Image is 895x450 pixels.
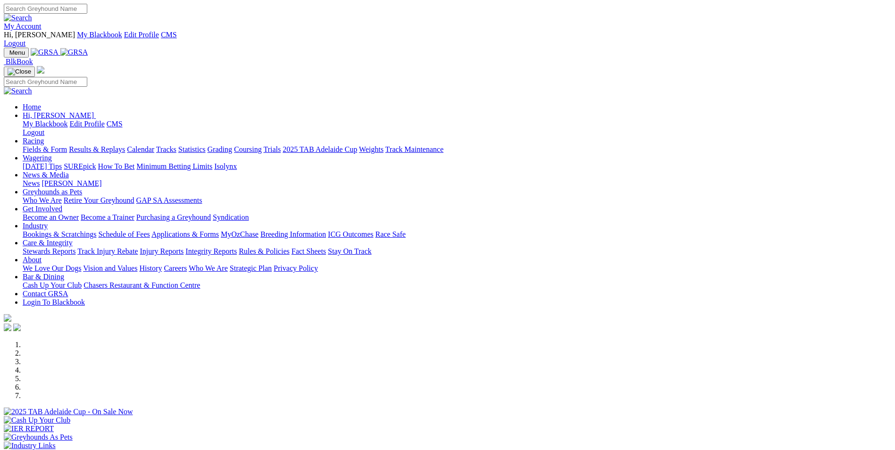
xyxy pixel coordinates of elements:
input: Search [4,77,87,87]
div: News & Media [23,179,891,188]
a: Strategic Plan [230,264,272,272]
a: ICG Outcomes [328,230,373,238]
a: Wagering [23,154,52,162]
a: SUREpick [64,162,96,170]
a: News & Media [23,171,69,179]
a: Track Injury Rebate [77,247,138,255]
a: Retire Your Greyhound [64,196,134,204]
button: Toggle navigation [4,67,35,77]
a: Stewards Reports [23,247,75,255]
img: Greyhounds As Pets [4,433,73,442]
a: Careers [164,264,187,272]
div: Racing [23,145,891,154]
a: Logout [23,128,44,136]
a: My Blackbook [77,31,122,39]
a: CMS [107,120,123,128]
span: BlkBook [6,58,33,66]
a: Stay On Track [328,247,371,255]
a: Privacy Policy [274,264,318,272]
a: Edit Profile [124,31,159,39]
a: Purchasing a Greyhound [136,213,211,221]
img: Close [8,68,31,75]
a: Home [23,103,41,111]
a: Become an Owner [23,213,79,221]
a: Vision and Values [83,264,137,272]
a: My Account [4,22,42,30]
a: Industry [23,222,48,230]
a: Weights [359,145,384,153]
a: Results & Replays [69,145,125,153]
div: My Account [4,31,891,48]
a: 2025 TAB Adelaide Cup [283,145,357,153]
a: Coursing [234,145,262,153]
a: Login To Blackbook [23,298,85,306]
a: Track Maintenance [385,145,443,153]
a: Racing [23,137,44,145]
a: BlkBook [4,58,33,66]
div: Get Involved [23,213,891,222]
a: Calendar [127,145,154,153]
a: Trials [263,145,281,153]
a: We Love Our Dogs [23,264,81,272]
a: Chasers Restaurant & Function Centre [84,281,200,289]
div: Wagering [23,162,891,171]
a: MyOzChase [221,230,259,238]
a: Isolynx [214,162,237,170]
a: Rules & Policies [239,247,290,255]
img: Industry Links [4,442,56,450]
a: Applications & Forms [151,230,219,238]
img: twitter.svg [13,324,21,331]
a: Statistics [178,145,206,153]
a: Contact GRSA [23,290,68,298]
a: Become a Trainer [81,213,134,221]
a: Who We Are [189,264,228,272]
a: Injury Reports [140,247,184,255]
a: GAP SA Assessments [136,196,202,204]
a: Logout [4,39,25,47]
div: About [23,264,891,273]
a: History [139,264,162,272]
img: GRSA [31,48,59,57]
a: Care & Integrity [23,239,73,247]
span: Hi, [PERSON_NAME] [23,111,94,119]
a: Fields & Form [23,145,67,153]
a: Who We Are [23,196,62,204]
button: Toggle navigation [4,48,29,58]
div: Care & Integrity [23,247,891,256]
div: Bar & Dining [23,281,891,290]
a: My Blackbook [23,120,68,128]
img: Cash Up Your Club [4,416,70,425]
a: Breeding Information [260,230,326,238]
a: About [23,256,42,264]
a: Syndication [213,213,249,221]
a: Edit Profile [70,120,105,128]
a: Tracks [156,145,176,153]
img: logo-grsa-white.png [4,314,11,322]
img: Search [4,87,32,95]
a: Schedule of Fees [98,230,150,238]
a: Race Safe [375,230,405,238]
a: Get Involved [23,205,62,213]
img: 2025 TAB Adelaide Cup - On Sale Now [4,408,133,416]
a: CMS [161,31,177,39]
a: Hi, [PERSON_NAME] [23,111,96,119]
a: [PERSON_NAME] [42,179,101,187]
a: How To Bet [98,162,135,170]
a: Greyhounds as Pets [23,188,82,196]
img: GRSA [60,48,88,57]
a: Integrity Reports [185,247,237,255]
span: Hi, [PERSON_NAME] [4,31,75,39]
div: Greyhounds as Pets [23,196,891,205]
a: Cash Up Your Club [23,281,82,289]
img: facebook.svg [4,324,11,331]
a: News [23,179,40,187]
img: logo-grsa-white.png [37,66,44,74]
a: Bookings & Scratchings [23,230,96,238]
a: Minimum Betting Limits [136,162,212,170]
a: [DATE] Tips [23,162,62,170]
span: Menu [9,49,25,56]
input: Search [4,4,87,14]
div: Industry [23,230,891,239]
a: Bar & Dining [23,273,64,281]
img: IER REPORT [4,425,54,433]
